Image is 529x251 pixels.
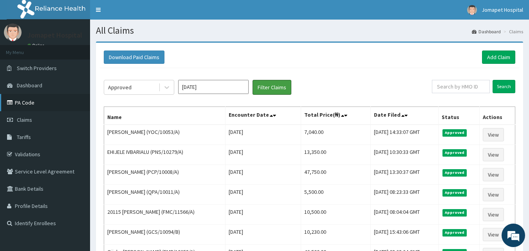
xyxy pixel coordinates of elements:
[104,107,226,125] th: Name
[27,32,82,39] p: Jomapet Hospital
[17,82,42,89] span: Dashboard
[225,185,301,205] td: [DATE]
[482,6,523,13] span: Jomapet Hospital
[442,229,467,236] span: Approved
[41,44,132,54] div: Chat with us now
[483,168,504,181] a: View
[104,51,164,64] button: Download Paid Claims
[104,145,226,165] td: EHIJELE IVBARIALU (PNS/10279/A)
[301,107,371,125] th: Total Price(₦)
[467,5,477,15] img: User Image
[502,28,523,35] li: Claims
[432,80,490,93] input: Search by HMO ID
[438,107,479,125] th: Status
[371,145,438,165] td: [DATE] 10:30:33 GMT
[483,188,504,201] a: View
[301,125,371,145] td: 7,040.00
[483,228,504,241] a: View
[108,83,132,91] div: Approved
[104,165,226,185] td: [PERSON_NAME] (PCP/10008/A)
[4,168,149,195] textarea: Type your message and hit 'Enter'
[45,76,108,155] span: We're online!
[96,25,523,36] h1: All Claims
[14,39,32,59] img: d_794563401_company_1708531726252_794563401
[253,80,291,95] button: Filter Claims
[371,107,438,125] th: Date Filed
[4,23,22,41] img: User Image
[442,189,467,196] span: Approved
[371,225,438,245] td: [DATE] 15:43:06 GMT
[17,116,32,123] span: Claims
[442,149,467,156] span: Approved
[128,4,147,23] div: Minimize live chat window
[301,165,371,185] td: 47,750.00
[301,225,371,245] td: 10,230.00
[442,129,467,136] span: Approved
[225,107,301,125] th: Encounter Date
[104,185,226,205] td: [PERSON_NAME] (QPA/10011/A)
[301,185,371,205] td: 5,500.00
[442,169,467,176] span: Approved
[225,225,301,245] td: [DATE]
[301,145,371,165] td: 13,350.00
[483,128,504,141] a: View
[104,125,226,145] td: [PERSON_NAME] (YOC/10053/A)
[371,185,438,205] td: [DATE] 08:23:33 GMT
[225,165,301,185] td: [DATE]
[104,205,226,225] td: 20115 [PERSON_NAME] (FMC/11566/A)
[27,43,46,48] a: Online
[178,80,249,94] input: Select Month and Year
[442,209,467,216] span: Approved
[225,125,301,145] td: [DATE]
[225,145,301,165] td: [DATE]
[301,205,371,225] td: 10,500.00
[17,134,31,141] span: Tariffs
[371,205,438,225] td: [DATE] 08:04:04 GMT
[371,125,438,145] td: [DATE] 14:33:07 GMT
[483,208,504,221] a: View
[482,51,515,64] a: Add Claim
[225,205,301,225] td: [DATE]
[483,148,504,161] a: View
[371,165,438,185] td: [DATE] 13:30:37 GMT
[472,28,501,35] a: Dashboard
[479,107,515,125] th: Actions
[17,65,57,72] span: Switch Providers
[493,80,515,93] input: Search
[104,225,226,245] td: [PERSON_NAME] (GCS/10094/B)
